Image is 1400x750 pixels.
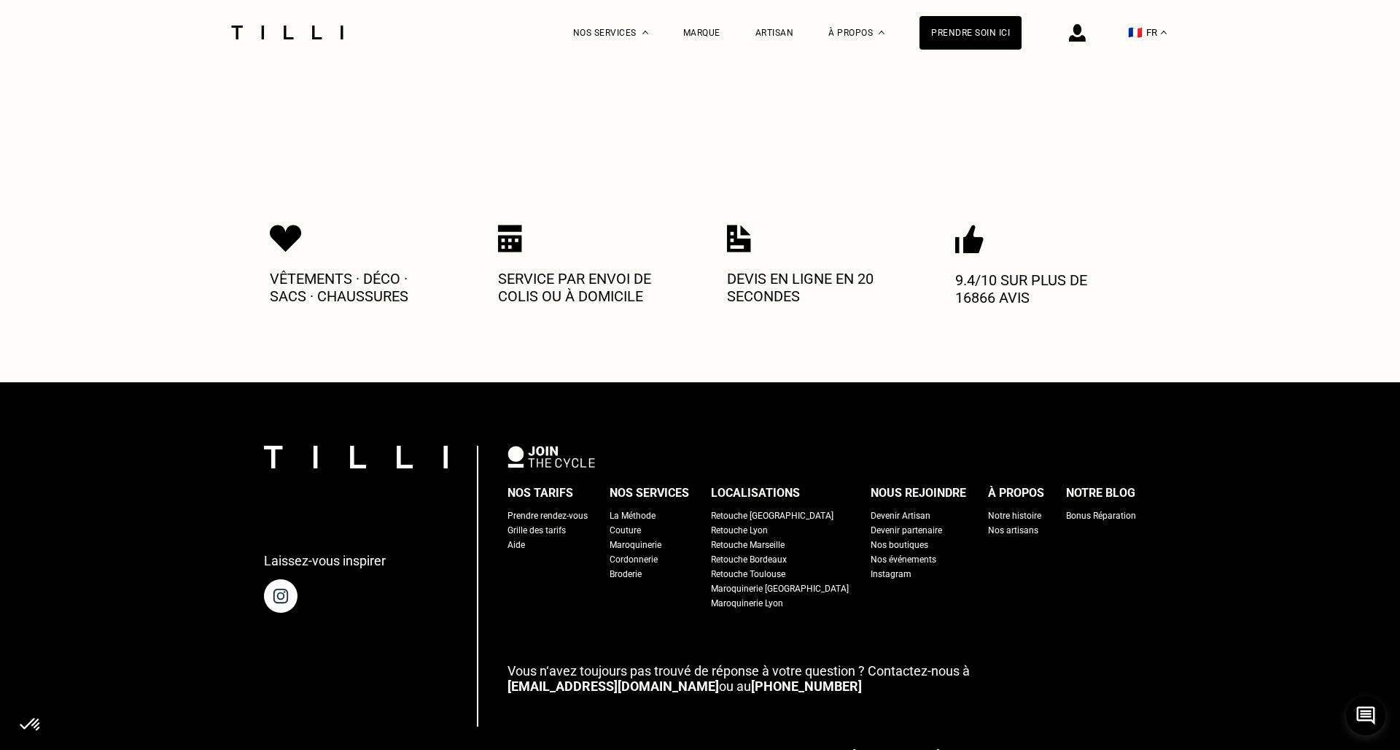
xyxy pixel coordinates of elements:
a: Nos boutiques [871,538,928,552]
a: Aide [507,538,525,552]
a: Grille des tarifs [507,523,566,538]
a: Artisan [755,28,794,38]
img: Icon [955,225,984,254]
a: Retouche Marseille [711,538,785,552]
a: La Méthode [610,509,656,523]
img: menu déroulant [1161,31,1167,34]
a: Nos événements [871,552,936,567]
div: À propos [988,482,1044,504]
a: Devenir Artisan [871,509,930,523]
span: Vous n‘avez toujours pas trouvé de réponse à votre question ? Contactez-nous à [507,663,970,679]
a: Retouche Toulouse [711,567,785,581]
div: Nos tarifs [507,482,573,504]
a: Instagram [871,567,911,581]
p: Laissez-vous inspirer [264,553,386,568]
a: Maroquinerie [610,538,661,552]
a: Notre histoire [988,509,1041,523]
div: Nos services [610,482,689,504]
p: 9.4/10 sur plus de 16866 avis [955,271,1130,306]
img: Menu déroulant à propos [879,31,884,34]
a: Couture [610,523,641,538]
a: Retouche Lyon [711,523,768,538]
a: Marque [683,28,720,38]
p: Vêtements · Déco · Sacs · Chaussures [270,270,445,305]
img: page instagram de Tilli une retoucherie à domicile [264,579,297,613]
a: [PHONE_NUMBER] [751,679,862,694]
img: Icon [270,225,302,252]
a: Retouche Bordeaux [711,552,787,567]
img: Icon [727,225,751,252]
img: Icon [498,225,522,252]
a: Maroquinerie [GEOGRAPHIC_DATA] [711,581,849,596]
a: Bonus Réparation [1066,509,1136,523]
a: [EMAIL_ADDRESS][DOMAIN_NAME] [507,679,719,694]
a: Broderie [610,567,642,581]
p: Service par envoi de colis ou à domicile [498,270,673,305]
a: Nos artisans [988,523,1038,538]
a: Maroquinerie Lyon [711,596,783,611]
p: ou au [507,663,1136,694]
img: Logo du service de couturière Tilli [226,26,349,39]
img: logo Tilli [264,446,448,468]
img: logo Join The Cycle [507,446,595,468]
div: Nous rejoindre [871,482,966,504]
img: icône connexion [1069,24,1086,42]
div: Localisations [711,482,800,504]
a: Prendre rendez-vous [507,509,588,523]
p: Devis en ligne en 20 secondes [727,270,902,305]
div: Notre blog [1066,482,1135,504]
span: 🇫🇷 [1128,26,1143,39]
a: Prendre soin ici [919,16,1022,50]
a: Devenir partenaire [871,523,942,538]
img: Menu déroulant [642,31,648,34]
a: Retouche [GEOGRAPHIC_DATA] [711,509,833,523]
a: Cordonnerie [610,552,658,567]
